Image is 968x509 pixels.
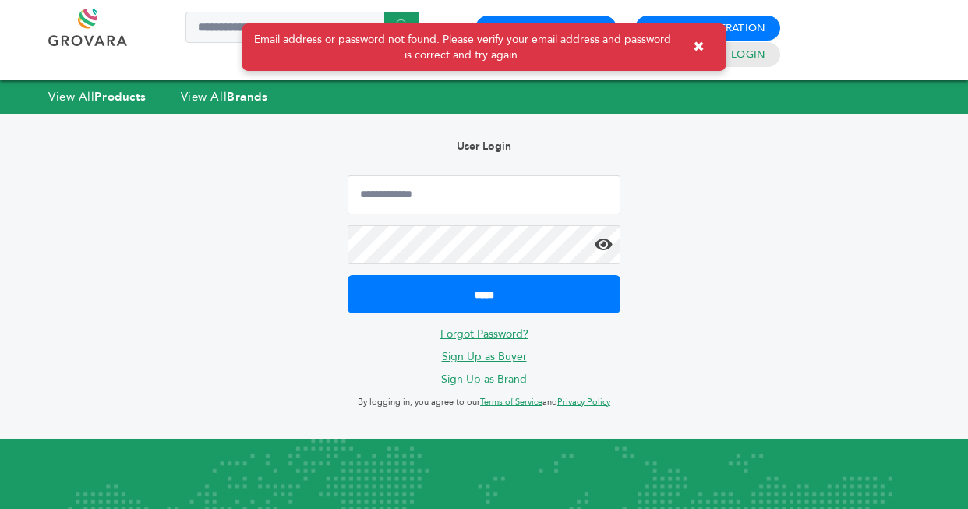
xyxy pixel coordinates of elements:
strong: Brands [227,89,267,104]
a: Terms of Service [480,396,542,408]
p: By logging in, you agree to our and [348,393,620,412]
input: Search a product or brand... [185,12,419,43]
a: Buyer Registration [489,21,602,35]
a: Sign Up as Brand [441,372,527,387]
strong: Products [94,89,146,104]
a: Forgot Password? [440,327,528,341]
a: View AllBrands [181,89,268,104]
a: Privacy Policy [557,396,610,408]
b: User Login [457,139,511,154]
a: View AllProducts [48,89,147,104]
input: Email Address [348,175,620,214]
a: Login [731,48,765,62]
a: Brand Registration [649,21,766,35]
a: Sign Up as Buyer [442,349,527,364]
input: Password [348,225,620,264]
button: ✖ [681,31,716,63]
span: Email address or password not found. Please verify your email address and password is correct and... [253,32,673,62]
